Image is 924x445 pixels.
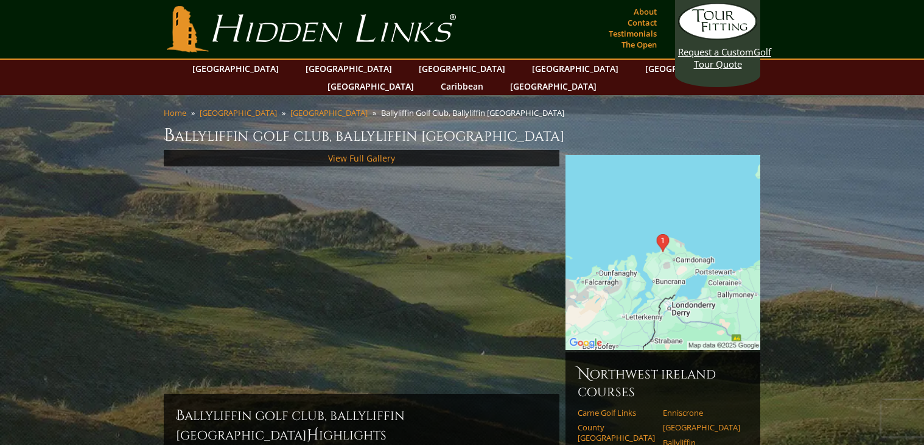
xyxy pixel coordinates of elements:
[328,152,395,164] a: View Full Gallery
[639,60,738,77] a: [GEOGRAPHIC_DATA]
[625,14,660,31] a: Contact
[663,408,740,418] a: Enniscrone
[290,107,368,118] a: [GEOGRAPHIC_DATA]
[678,3,757,70] a: Request a CustomGolf Tour Quote
[307,425,319,445] span: H
[526,60,625,77] a: [GEOGRAPHIC_DATA]
[663,422,740,432] a: [GEOGRAPHIC_DATA]
[504,77,603,95] a: [GEOGRAPHIC_DATA]
[618,36,660,53] a: The Open
[299,60,398,77] a: [GEOGRAPHIC_DATA]
[578,365,748,400] h6: Northwest Ireland Courses
[321,77,420,95] a: [GEOGRAPHIC_DATA]
[578,408,655,418] a: Carne Golf Links
[381,107,569,118] li: Ballyliffin Golf Club, Ballyliffin [GEOGRAPHIC_DATA]
[164,123,760,148] h1: Ballyliffin Golf Club, Ballyliffin [GEOGRAPHIC_DATA]
[678,46,754,58] span: Request a Custom
[413,60,511,77] a: [GEOGRAPHIC_DATA]
[164,107,186,118] a: Home
[435,77,489,95] a: Caribbean
[565,155,760,350] img: Google Map of Ballyliffin Golf Club, County Donegal, Ireland
[631,3,660,20] a: About
[606,25,660,42] a: Testimonials
[176,406,547,445] h2: Ballyliffin Golf Club, Ballyliffin [GEOGRAPHIC_DATA] ighlights
[186,60,285,77] a: [GEOGRAPHIC_DATA]
[200,107,277,118] a: [GEOGRAPHIC_DATA]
